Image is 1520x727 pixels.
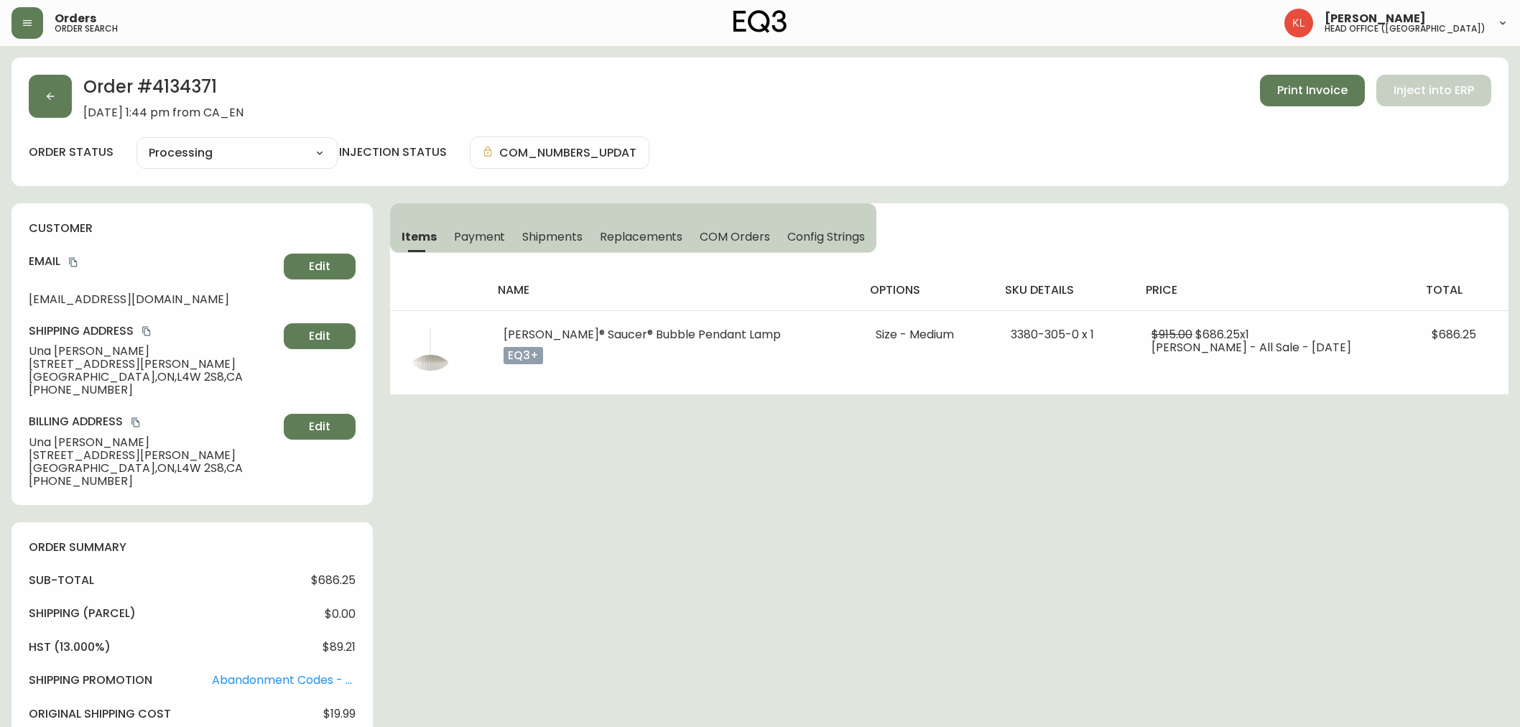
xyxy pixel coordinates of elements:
span: Una [PERSON_NAME] [29,436,278,449]
img: 2c0c8aa7421344cf0398c7f872b772b5 [1284,9,1313,37]
span: Edit [309,328,330,344]
span: Una [PERSON_NAME] [29,345,278,358]
span: $686.25 x 1 [1195,326,1249,343]
span: [GEOGRAPHIC_DATA] , ON , L4W 2S8 , CA [29,462,278,475]
img: b14c844c-e203-470d-a501-ea2cd6195a58.jpg [407,328,453,374]
h4: order summary [29,540,356,555]
span: Print Invoice [1277,83,1348,98]
button: Print Invoice [1260,75,1365,106]
span: [STREET_ADDRESS][PERSON_NAME] [29,358,278,371]
a: Abandonment Codes - Free Shipping [212,674,356,687]
span: $686.25 [311,574,356,587]
span: $686.25 [1432,326,1476,343]
span: $89.21 [323,641,356,654]
span: Edit [309,419,330,435]
p: eq3+ [504,347,543,364]
h4: shipping promotion [29,672,152,688]
h2: Order # 4134371 [83,75,244,106]
button: copy [129,415,143,430]
h4: Shipping Address [29,323,278,339]
span: $19.99 [323,708,356,721]
span: Shipments [522,229,583,244]
h4: customer [29,221,356,236]
button: Edit [284,414,356,440]
button: copy [66,255,80,269]
span: Config Strings [787,229,865,244]
h4: sub-total [29,573,94,588]
span: [DATE] 1:44 pm from CA_EN [83,106,244,119]
button: Edit [284,254,356,279]
span: Edit [309,259,330,274]
span: [PERSON_NAME]® Saucer® Bubble Pendant Lamp [504,326,781,343]
span: Items [402,229,437,244]
span: Orders [55,13,96,24]
span: $915.00 [1151,326,1192,343]
h4: original shipping cost [29,706,171,722]
h4: price [1146,282,1403,298]
h4: Billing Address [29,414,278,430]
h4: hst (13.000%) [29,639,111,655]
button: copy [139,324,154,338]
span: [STREET_ADDRESS][PERSON_NAME] [29,449,278,462]
h4: name [498,282,848,298]
span: [PERSON_NAME] [1325,13,1426,24]
img: logo [733,10,787,33]
span: $0.00 [325,608,356,621]
span: COM Orders [700,229,770,244]
h5: order search [55,24,118,33]
h4: Shipping ( Parcel ) [29,606,136,621]
span: [PHONE_NUMBER] [29,475,278,488]
h4: total [1426,282,1497,298]
button: Edit [284,323,356,349]
span: [PERSON_NAME] - All Sale - [DATE] [1151,339,1351,356]
li: Size - Medium [876,328,976,341]
span: Replacements [600,229,682,244]
h4: injection status [339,144,447,160]
h5: head office ([GEOGRAPHIC_DATA]) [1325,24,1486,33]
h4: options [870,282,982,298]
h4: sku details [1005,282,1123,298]
span: [GEOGRAPHIC_DATA] , ON , L4W 2S8 , CA [29,371,278,384]
span: [EMAIL_ADDRESS][DOMAIN_NAME] [29,293,278,306]
span: Payment [454,229,506,244]
h4: Email [29,254,278,269]
label: order status [29,144,113,160]
span: [PHONE_NUMBER] [29,384,278,397]
span: 3380-305-0 x 1 [1011,326,1094,343]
